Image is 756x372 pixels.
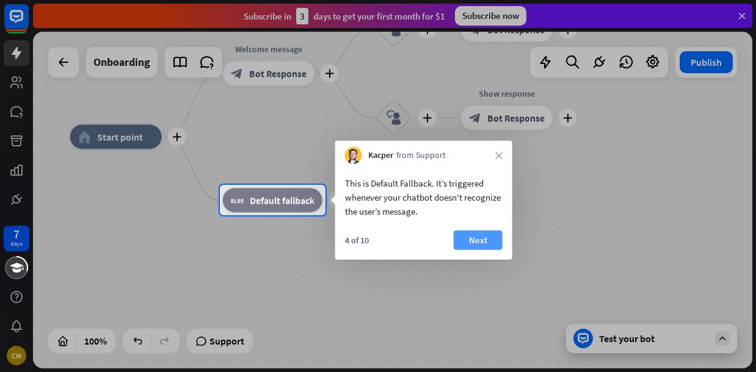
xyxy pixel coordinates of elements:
button: Next [454,231,503,250]
span: from Support [396,149,446,162]
div: 4 of 10 [345,235,369,246]
span: Kacper [368,149,393,162]
span: Default fallback [250,194,314,206]
button: Open LiveChat chat widget [10,5,46,41]
div: This is Default Fallback. It’s triggered whenever your chatbot doesn't recognize the user’s message. [345,176,503,218]
i: block_fallback [231,194,244,206]
i: close [495,152,503,159]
